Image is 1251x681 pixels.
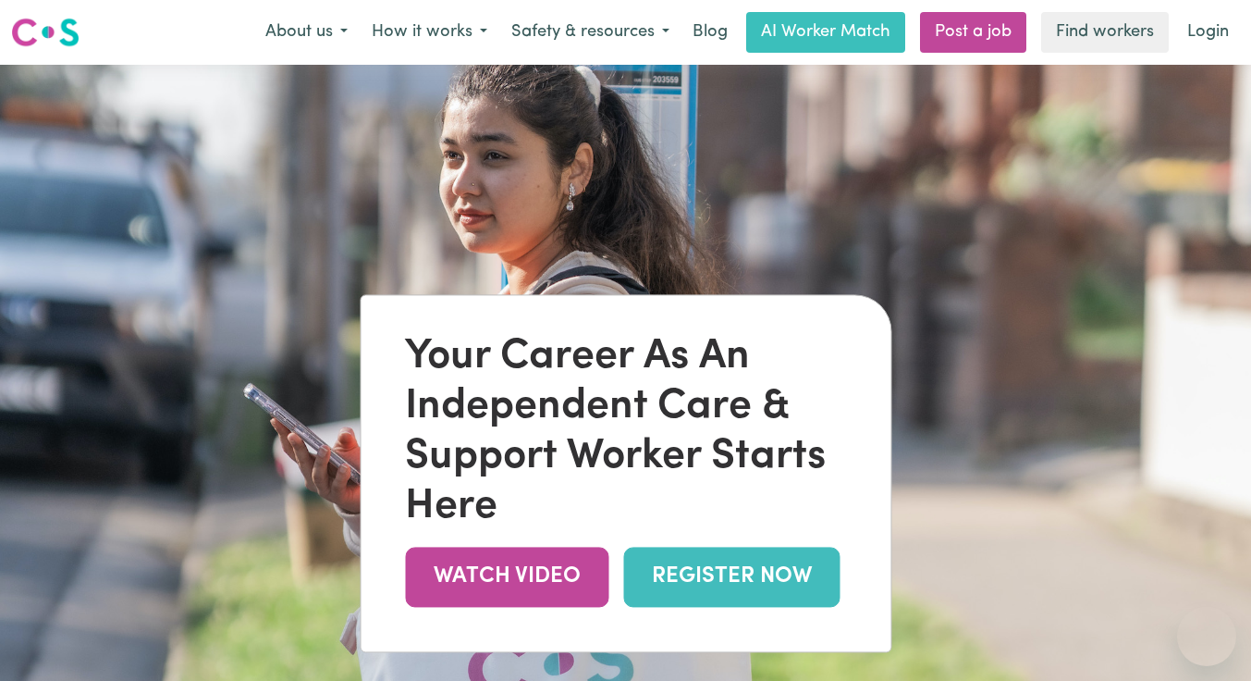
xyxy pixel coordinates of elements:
[746,12,905,53] a: AI Worker Match
[11,11,80,54] a: Careseekers logo
[1041,12,1169,53] a: Find workers
[1177,607,1236,666] iframe: Button to launch messaging window
[11,16,80,49] img: Careseekers logo
[499,13,681,52] button: Safety & resources
[360,13,499,52] button: How it works
[253,13,360,52] button: About us
[1176,12,1240,53] a: Login
[681,12,739,53] a: Blog
[920,12,1026,53] a: Post a job
[405,332,846,532] div: Your Career As An Independent Care & Support Worker Starts Here
[623,547,840,607] a: REGISTER NOW
[405,547,608,607] a: WATCH VIDEO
